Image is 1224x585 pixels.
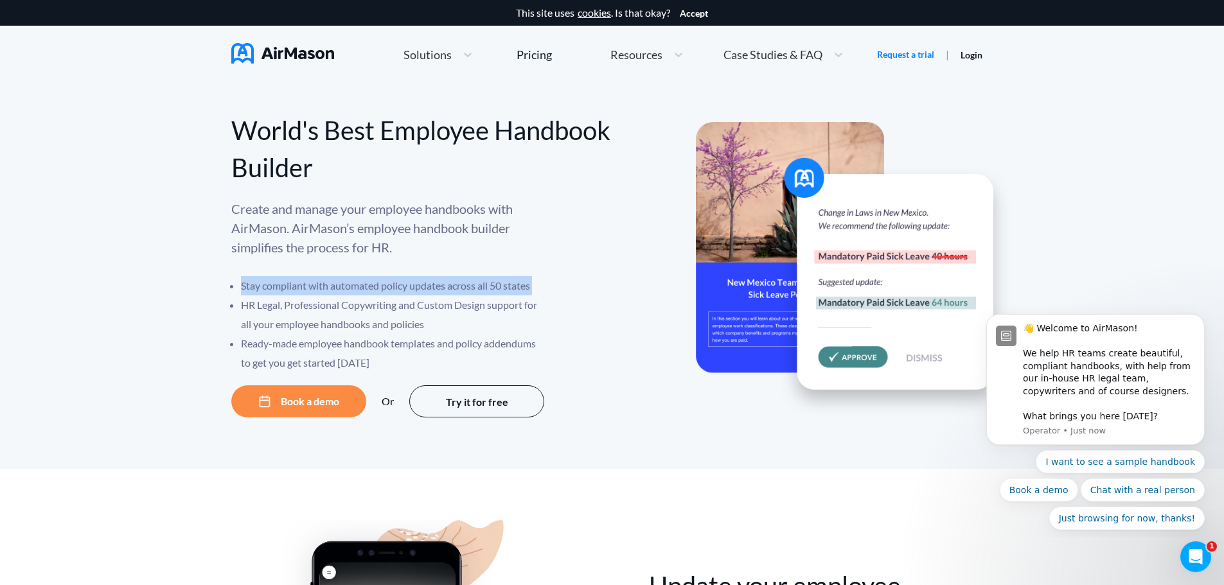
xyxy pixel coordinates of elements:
[1180,541,1211,572] iframe: Intercom live chat
[610,49,662,60] span: Resources
[578,7,611,19] a: cookies
[231,43,334,64] img: AirMason Logo
[517,49,552,60] div: Pricing
[231,385,366,417] button: Book a demo
[877,48,934,61] a: Request a trial
[241,334,546,372] li: Ready-made employee handbook templates and policy addendums to get you get started [DATE]
[696,122,1011,417] img: hero-banner
[231,199,546,257] p: Create and manage your employee handbooks with AirMason. AirMason’s employee handbook builder sim...
[382,396,394,407] div: Or
[961,49,982,60] a: Login
[946,48,949,60] span: |
[409,385,544,417] button: Try it for free
[1207,541,1217,552] span: 1
[241,295,546,334] li: HR Legal, Professional Copywriting and Custom Design support for all your employee handbooks and ...
[231,112,612,186] div: World's Best Employee Handbook Builder
[517,43,552,66] a: Pricing
[967,302,1224,537] iframe: Intercom notifications message
[404,49,452,60] span: Solutions
[723,49,822,60] span: Case Studies & FAQ
[680,8,708,19] button: Accept cookies
[241,276,546,295] li: Stay compliant with automated policy updates across all 50 states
